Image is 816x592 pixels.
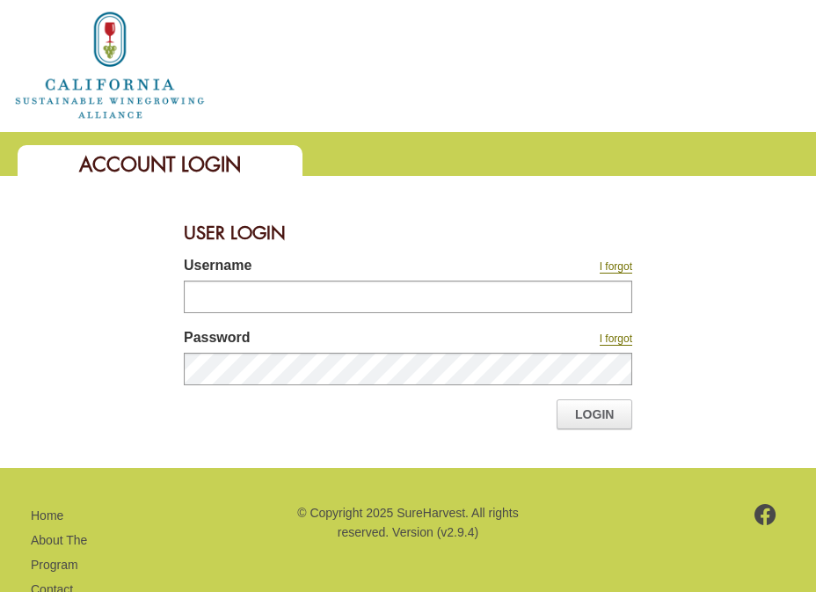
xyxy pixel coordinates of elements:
span: Account Login [79,151,241,177]
a: I forgot [600,333,632,346]
a: Login [557,399,632,429]
a: Home [13,56,207,71]
label: Username [184,255,474,281]
a: About The Program [31,533,87,572]
img: footer-facebook.png [754,504,776,525]
a: I forgot [600,260,632,274]
p: © Copyright 2025 SureHarvest. All rights reserved. Version (v2.9.4) [291,503,525,543]
a: Home [31,508,63,523]
label: Password [184,327,474,353]
img: logo_cswa2x.png [13,9,207,121]
div: User Login [184,211,632,255]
